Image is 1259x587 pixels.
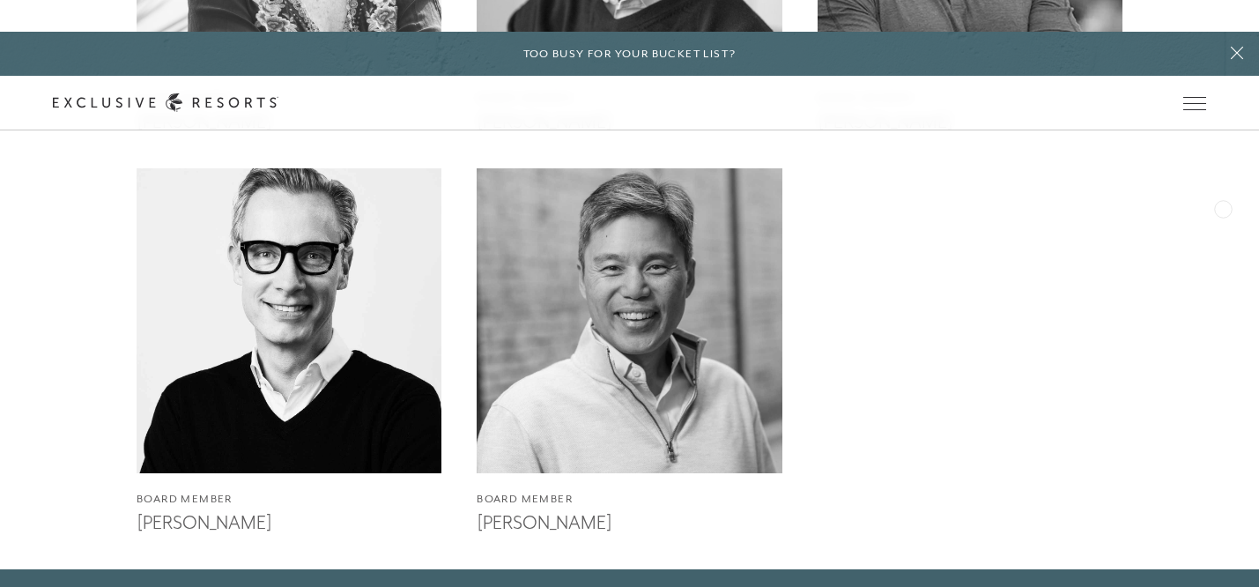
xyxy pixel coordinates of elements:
[477,508,781,534] h3: [PERSON_NAME]
[477,168,781,534] a: Board Member[PERSON_NAME]
[137,168,441,534] a: Board Member[PERSON_NAME]
[477,491,781,508] h4: Board Member
[137,491,441,508] h4: Board Member
[137,508,441,534] h3: [PERSON_NAME]
[523,46,737,63] h6: Too busy for your bucket list?
[1183,97,1206,109] button: Open navigation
